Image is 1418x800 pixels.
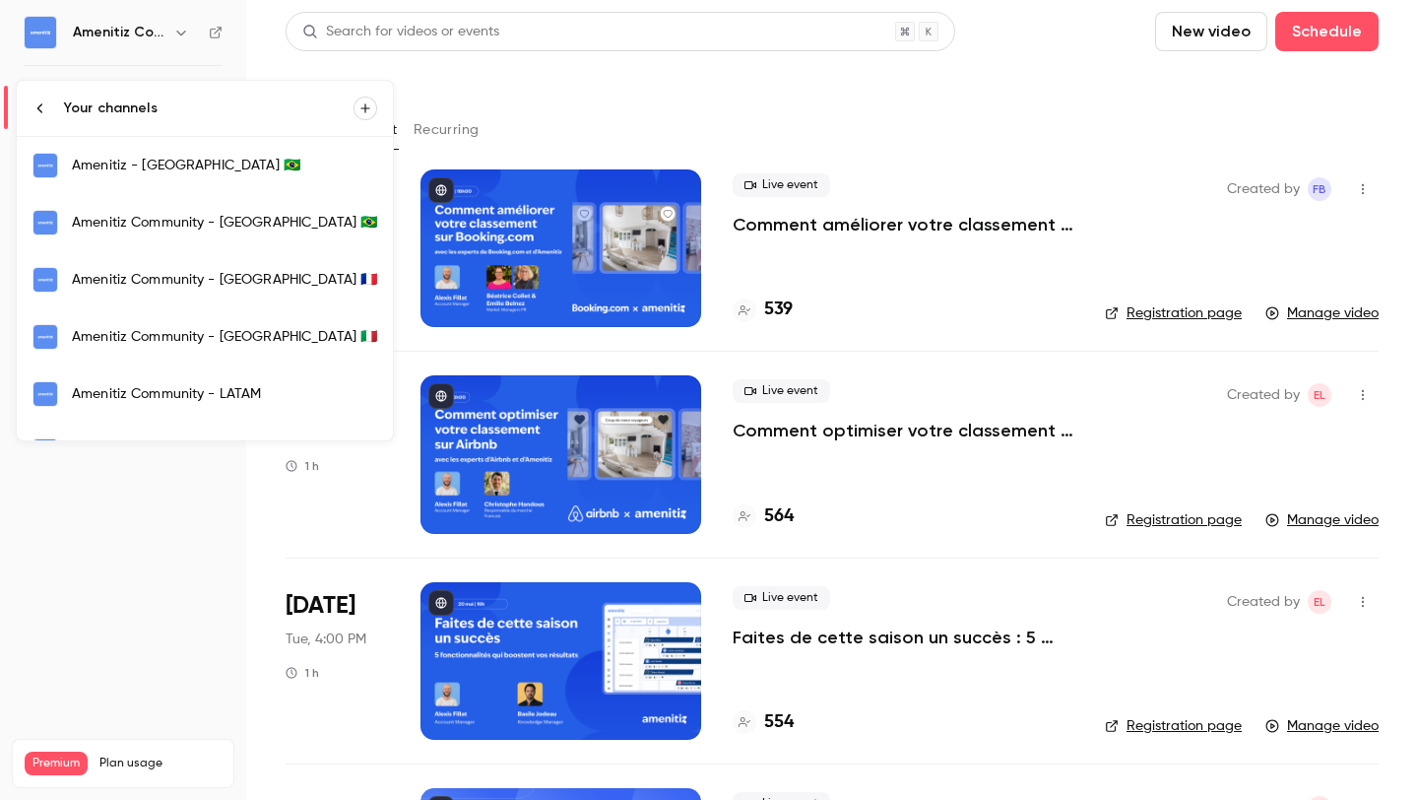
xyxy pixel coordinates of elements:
[72,213,377,233] div: Amenitiz Community - [GEOGRAPHIC_DATA] 🇧🇷
[72,156,377,175] div: Amenitiz - [GEOGRAPHIC_DATA] 🇧🇷
[72,327,377,347] div: Amenitiz Community - [GEOGRAPHIC_DATA] 🇮🇹
[33,268,57,292] img: Amenitiz Community - France 🇫🇷
[33,439,57,463] img: Amenitiz Community - Portugal 🇵🇹
[64,99,354,118] div: Your channels
[33,325,57,349] img: Amenitiz Community - Italy 🇮🇹
[72,270,377,290] div: Amenitiz Community - [GEOGRAPHIC_DATA] 🇫🇷
[33,154,57,177] img: Amenitiz - Brazil 🇧🇷
[33,211,57,234] img: Amenitiz Community - Brazil 🇧🇷
[72,384,377,404] div: Amenitiz Community - LATAM
[33,382,57,406] img: Amenitiz Community - LATAM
